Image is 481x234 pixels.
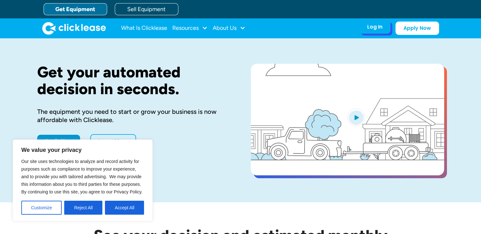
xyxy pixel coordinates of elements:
[105,201,144,215] button: Accept All
[37,64,230,97] h1: Get your automated decision in seconds.
[44,3,107,15] a: Get Equipment
[13,140,153,221] div: We value your privacy
[395,22,439,35] a: Apply Now
[37,107,230,124] div: The equipment you need to start or grow your business is now affordable with Clicklease.
[367,24,382,30] div: Log In
[90,134,136,148] a: Learn More
[115,3,178,15] a: Sell Equipment
[121,22,167,35] a: What Is Clicklease
[42,22,106,35] a: home
[21,201,62,215] button: Customize
[37,135,80,147] a: Apply Now
[213,22,245,35] div: About Us
[42,22,106,35] img: Clicklease logo
[21,146,144,154] p: We value your privacy
[172,22,208,35] div: Resources
[347,108,365,126] img: Blue play button logo on a light blue circular background
[64,201,102,215] button: Reject All
[251,64,444,175] a: open lightbox
[21,159,142,194] span: Our site uses technologies to analyze and record activity for purposes such as compliance to impr...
